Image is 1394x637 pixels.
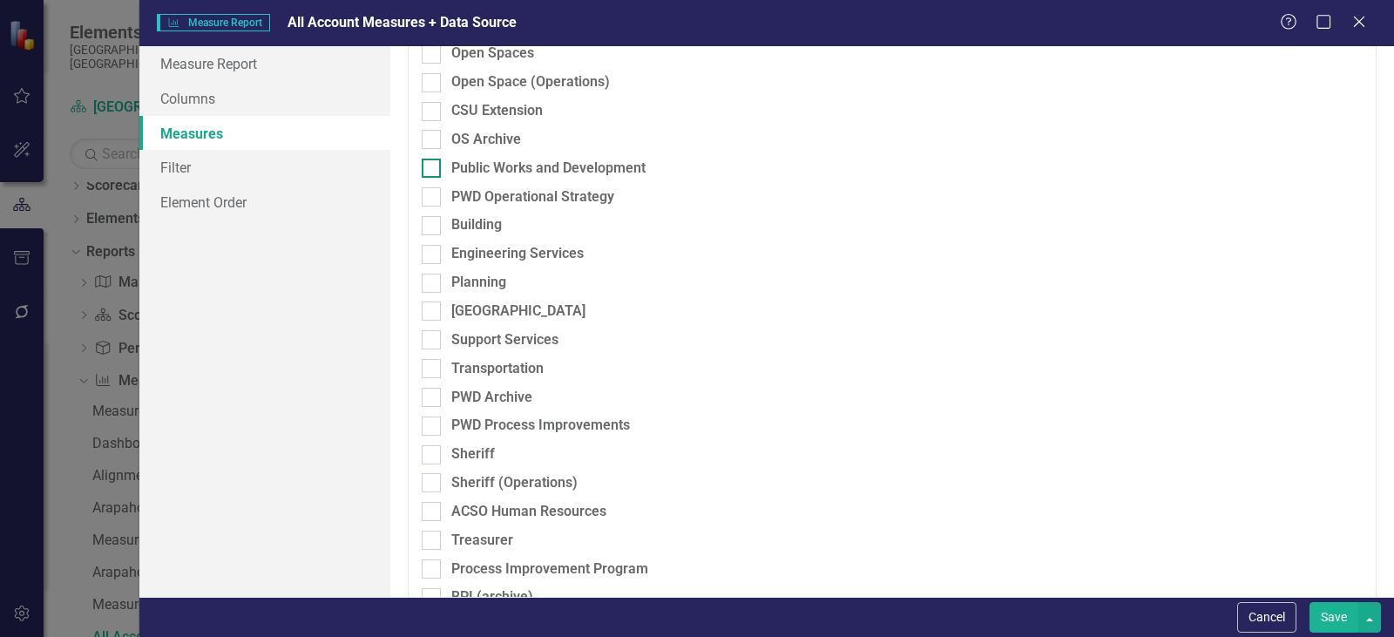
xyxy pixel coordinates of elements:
[451,215,502,235] div: Building
[451,587,533,607] div: BPI (archive)
[451,330,558,350] div: Support Services
[451,44,534,64] div: Open Spaces
[451,302,585,322] div: [GEOGRAPHIC_DATA]
[1237,602,1296,633] button: Cancel
[157,14,270,31] span: Measure Report
[451,187,614,207] div: PWD Operational Strategy
[451,444,495,464] div: Sheriff
[139,81,390,116] a: Columns
[451,388,532,408] div: PWD Archive
[288,14,517,30] span: All Account Measures + Data Source
[451,502,606,522] div: ACSO Human Resources
[451,273,506,293] div: Planning
[139,185,390,220] a: Element Order
[139,46,390,81] a: Measure Report
[451,416,630,436] div: PWD Process Improvements
[451,130,521,150] div: OS Archive
[451,244,584,264] div: Engineering Services
[451,559,648,579] div: Process Improvement Program
[451,159,646,179] div: Public Works and Development
[451,72,610,92] div: Open Space (Operations)
[451,531,513,551] div: Treasurer
[139,150,390,185] a: Filter
[139,116,390,151] a: Measures
[451,101,543,121] div: CSU Extension
[451,473,578,493] div: Sheriff (Operations)
[451,359,544,379] div: Transportation
[1309,602,1358,633] button: Save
